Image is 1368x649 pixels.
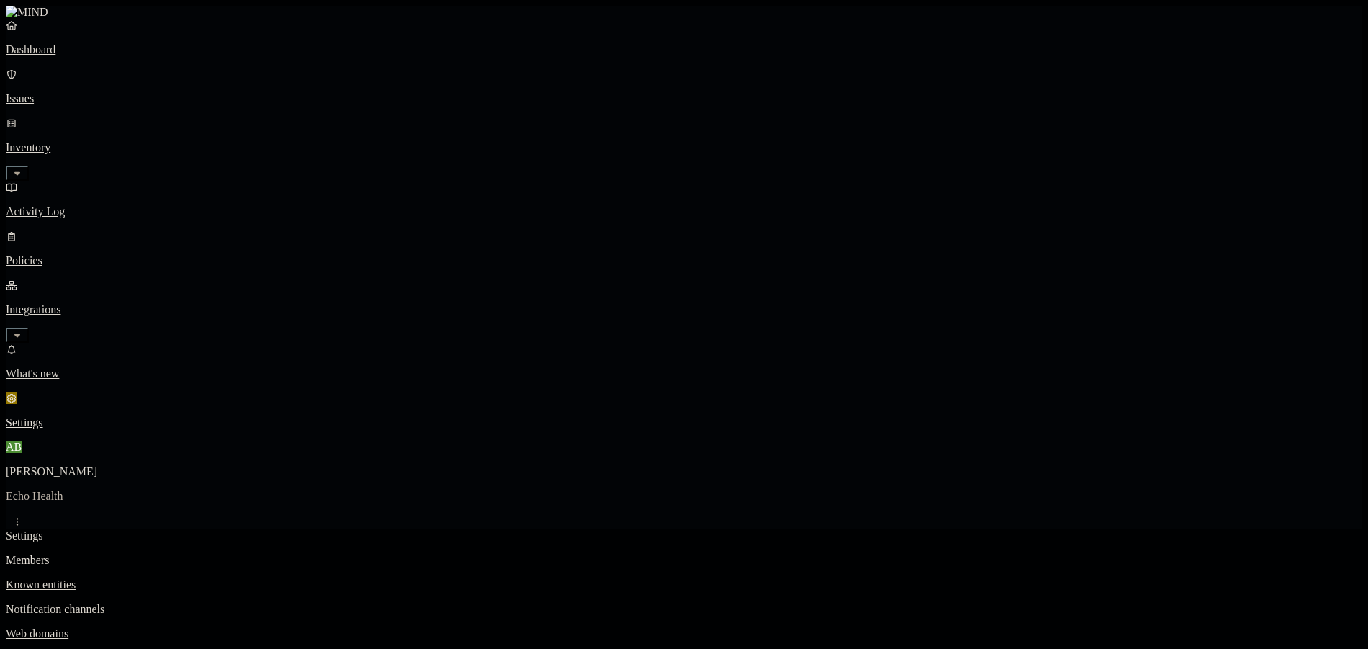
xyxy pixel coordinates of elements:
p: Dashboard [6,43,1362,56]
a: Integrations [6,279,1362,341]
a: Policies [6,230,1362,267]
a: Inventory [6,117,1362,179]
span: AB [6,441,22,453]
div: Settings [6,529,1362,542]
a: Members [6,554,1362,567]
a: What's new [6,343,1362,380]
p: [PERSON_NAME] [6,465,1362,478]
img: MIND [6,6,48,19]
p: Settings [6,416,1362,429]
a: Activity Log [6,181,1362,218]
a: Dashboard [6,19,1362,56]
a: Web domains [6,627,1362,640]
p: Policies [6,254,1362,267]
a: MIND [6,6,1362,19]
a: Notification channels [6,603,1362,616]
p: Inventory [6,141,1362,154]
a: Issues [6,68,1362,105]
p: Integrations [6,303,1362,316]
a: Known entities [6,578,1362,591]
a: Settings [6,392,1362,429]
p: What's new [6,367,1362,380]
p: Issues [6,92,1362,105]
p: Echo Health [6,490,1362,503]
p: Activity Log [6,205,1362,218]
